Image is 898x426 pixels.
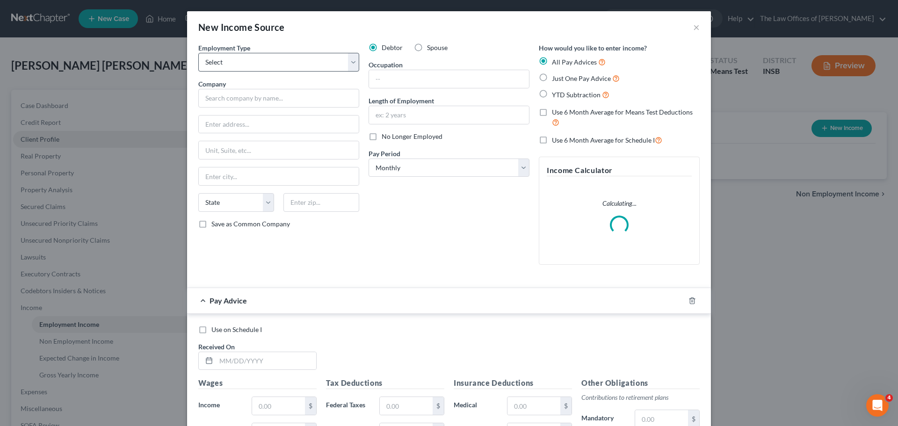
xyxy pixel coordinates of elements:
span: Use 6 Month Average for Schedule I [552,136,655,144]
label: Federal Taxes [321,397,375,415]
span: Use 6 Month Average for Means Test Deductions [552,108,693,116]
span: No Longer Employed [382,132,442,140]
h5: Tax Deductions [326,377,444,389]
span: Just One Pay Advice [552,74,611,82]
span: All Pay Advices [552,58,597,66]
span: Employment Type [198,44,250,52]
h5: Other Obligations [581,377,700,389]
p: Contributions to retirement plans [581,393,700,402]
p: Calculating... [547,199,692,208]
span: Received On [198,343,235,351]
span: Pay Advice [210,296,247,305]
input: 0.00 [507,397,560,415]
h5: Income Calculator [547,165,692,176]
span: YTD Subtraction [552,91,601,99]
iframe: Intercom live chat [866,394,889,417]
button: × [693,22,700,33]
div: $ [433,397,444,415]
span: Spouse [427,43,448,51]
span: Debtor [382,43,403,51]
input: Unit, Suite, etc... [199,141,359,159]
span: Use on Schedule I [211,325,262,333]
h5: Insurance Deductions [454,377,572,389]
input: Enter city... [199,167,359,185]
span: 4 [885,394,893,402]
input: ex: 2 years [369,106,529,124]
label: Occupation [369,60,403,70]
span: Save as Common Company [211,220,290,228]
input: Enter address... [199,116,359,133]
input: Enter zip... [283,193,359,212]
span: Income [198,401,220,409]
input: -- [369,70,529,88]
div: $ [305,397,316,415]
label: Length of Employment [369,96,434,106]
span: Company [198,80,226,88]
div: $ [560,397,572,415]
h5: Wages [198,377,317,389]
label: Medical [449,397,502,415]
div: New Income Source [198,21,285,34]
input: 0.00 [252,397,305,415]
span: Pay Period [369,150,400,158]
label: How would you like to enter income? [539,43,647,53]
input: Search company by name... [198,89,359,108]
input: MM/DD/YYYY [216,352,316,370]
input: 0.00 [380,397,433,415]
